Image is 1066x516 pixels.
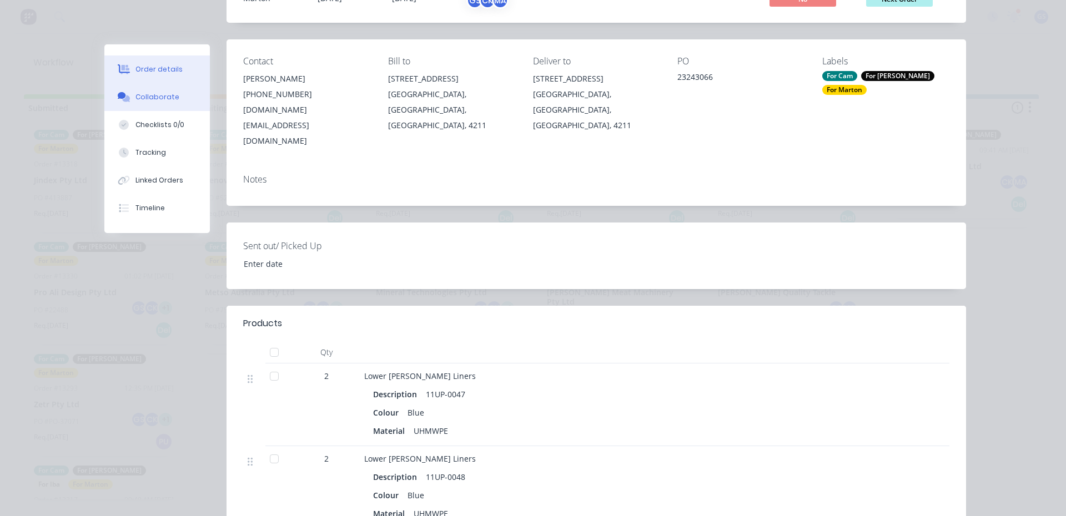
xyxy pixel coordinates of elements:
[409,423,452,439] div: UHMWPE
[822,56,949,67] div: Labels
[135,64,183,74] div: Order details
[135,120,184,130] div: Checklists 0/0
[388,71,515,87] div: [STREET_ADDRESS]
[324,453,329,464] span: 2
[533,71,660,87] div: [STREET_ADDRESS]
[403,487,429,503] div: Blue
[243,87,370,102] div: [PHONE_NUMBER]
[388,56,515,67] div: Bill to
[373,469,421,485] div: Description
[243,174,949,185] div: Notes
[243,317,282,330] div: Products
[373,487,403,503] div: Colour
[364,453,476,464] span: Lower [PERSON_NAME] Liners
[403,404,429,421] div: Blue
[677,71,804,87] div: 23243066
[388,71,515,133] div: [STREET_ADDRESS][GEOGRAPHIC_DATA], [GEOGRAPHIC_DATA], [GEOGRAPHIC_DATA], 4211
[533,71,660,133] div: [STREET_ADDRESS][GEOGRAPHIC_DATA], [GEOGRAPHIC_DATA], [GEOGRAPHIC_DATA], 4211
[421,386,470,402] div: 11UP-0047
[373,386,421,402] div: Description
[293,341,360,363] div: Qty
[861,71,934,81] div: For [PERSON_NAME]
[822,85,867,95] div: For Marton
[324,370,329,382] span: 2
[135,203,165,213] div: Timeline
[135,175,183,185] div: Linked Orders
[243,239,382,252] label: Sent out/ Picked Up
[135,92,179,102] div: Collaborate
[364,371,476,381] span: Lower [PERSON_NAME] Liners
[104,166,210,194] button: Linked Orders
[236,255,374,272] input: Enter date
[135,148,166,158] div: Tracking
[822,71,857,81] div: For Cam
[677,56,804,67] div: PO
[104,194,210,222] button: Timeline
[373,423,409,439] div: Material
[104,55,210,83] button: Order details
[421,469,470,485] div: 11UP-0048
[243,71,370,87] div: [PERSON_NAME]
[373,404,403,421] div: Colour
[104,111,210,139] button: Checklists 0/0
[243,56,370,67] div: Contact
[243,102,370,149] div: [DOMAIN_NAME][EMAIL_ADDRESS][DOMAIN_NAME]
[243,71,370,149] div: [PERSON_NAME][PHONE_NUMBER][DOMAIN_NAME][EMAIL_ADDRESS][DOMAIN_NAME]
[533,87,660,133] div: [GEOGRAPHIC_DATA], [GEOGRAPHIC_DATA], [GEOGRAPHIC_DATA], 4211
[104,139,210,166] button: Tracking
[104,83,210,111] button: Collaborate
[533,56,660,67] div: Deliver to
[388,87,515,133] div: [GEOGRAPHIC_DATA], [GEOGRAPHIC_DATA], [GEOGRAPHIC_DATA], 4211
